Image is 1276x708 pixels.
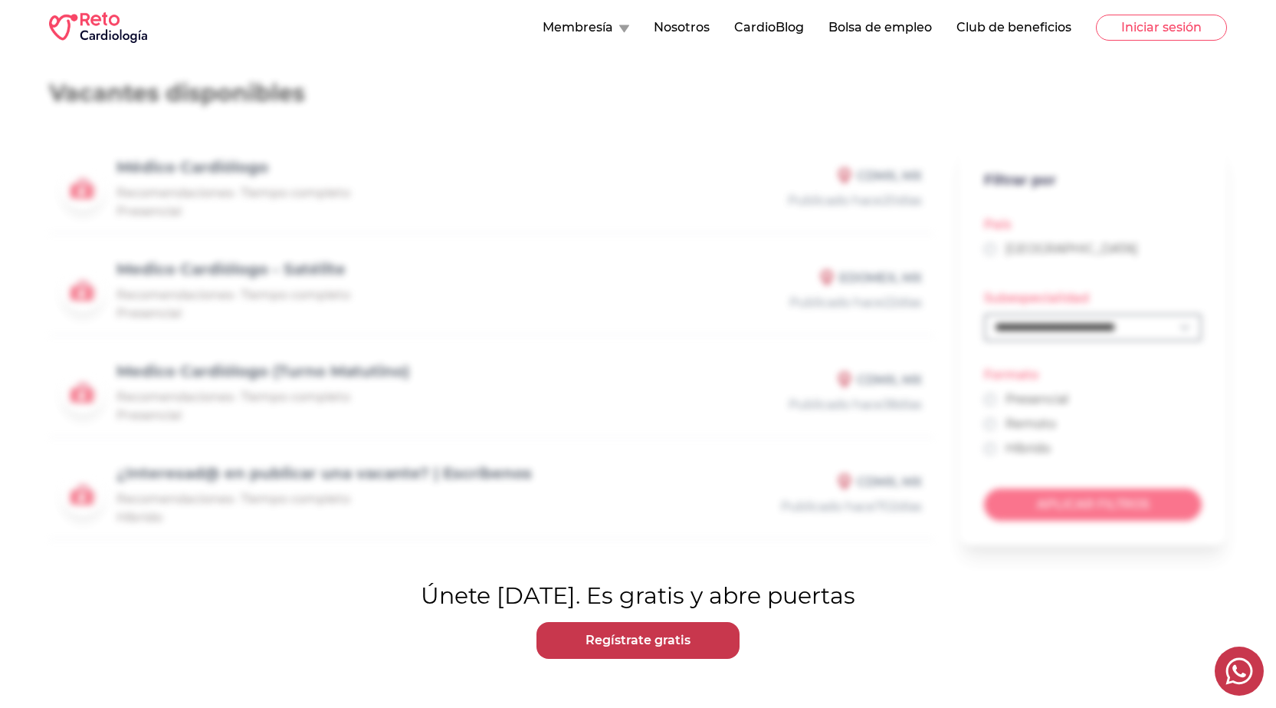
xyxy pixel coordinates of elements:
[49,12,147,43] img: RETO Cardio Logo
[536,622,740,659] a: Regístrate gratis
[734,18,804,37] button: CardioBlog
[828,18,932,37] button: Bolsa de empleo
[543,18,629,37] button: Membresía
[6,582,1270,610] p: Únete [DATE]. Es gratis y abre puertas
[956,18,1071,37] button: Club de beneficios
[1096,15,1227,41] button: Iniciar sesión
[654,18,710,37] button: Nosotros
